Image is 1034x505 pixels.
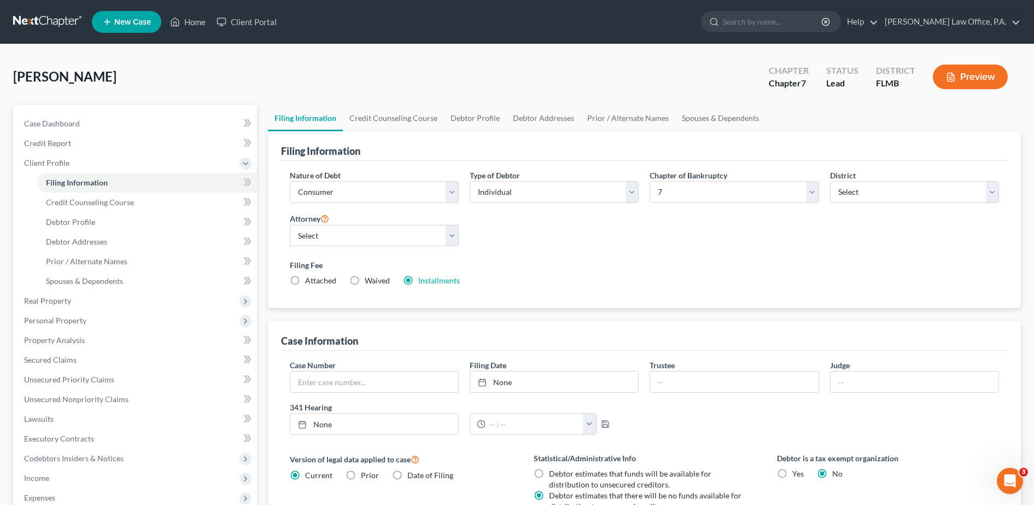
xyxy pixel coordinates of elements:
[15,114,257,133] a: Case Dashboard
[24,454,124,463] span: Codebtors Insiders & Notices
[997,468,1023,494] iframe: Intercom live chat
[769,77,809,90] div: Chapter
[290,170,341,181] label: Nature of Debt
[444,105,506,131] a: Debtor Profile
[15,390,257,409] a: Unsecured Nonpriority Claims
[13,68,116,84] span: [PERSON_NAME]
[650,359,675,371] label: Trustee
[365,276,390,285] span: Waived
[830,170,856,181] label: District
[792,469,804,478] span: Yes
[581,105,675,131] a: Prior / Alternate Names
[290,414,458,434] a: None
[777,452,999,464] label: Debtor is a tax exempt organization
[37,252,257,271] a: Prior / Alternate Names
[769,65,809,77] div: Chapter
[15,350,257,370] a: Secured Claims
[418,276,460,285] a: Installments
[24,493,55,502] span: Expenses
[281,144,360,158] div: Filing Information
[37,212,257,232] a: Debtor Profile
[24,473,49,483] span: Income
[506,105,581,131] a: Debtor Addresses
[268,105,343,131] a: Filing Information
[832,469,843,478] span: No
[37,232,257,252] a: Debtor Addresses
[24,414,54,423] span: Lawsuits
[24,355,77,364] span: Secured Claims
[290,359,336,371] label: Case Number
[470,359,506,371] label: Filing Date
[281,334,358,347] div: Case Information
[830,359,850,371] label: Judge
[24,158,69,167] span: Client Profile
[650,372,818,392] input: --
[826,65,858,77] div: Status
[876,65,915,77] div: District
[305,471,332,480] span: Current
[407,471,453,480] span: Date of Filing
[15,429,257,449] a: Executory Contracts
[24,119,80,128] span: Case Dashboard
[24,434,94,443] span: Executory Contracts
[46,198,134,207] span: Credit Counseling Course
[15,370,257,390] a: Unsecured Priority Claims
[46,237,107,246] span: Debtor Addresses
[37,271,257,291] a: Spouses & Dependents
[842,12,878,32] a: Help
[290,212,329,225] label: Attorney
[675,105,766,131] a: Spouses & Dependents
[211,12,282,32] a: Client Portal
[37,173,257,193] a: Filing Information
[305,276,336,285] span: Attached
[650,170,727,181] label: Chapter of Bankruptcy
[284,402,645,413] label: 341 Hearing
[24,335,85,345] span: Property Analysis
[1019,468,1028,477] span: 3
[46,257,127,266] span: Prior / Alternate Names
[486,414,583,434] input: -- : --
[801,78,806,88] span: 7
[37,193,257,212] a: Credit Counseling Course
[290,372,458,392] input: Enter case number...
[470,170,520,181] label: Type of Debtor
[723,11,823,32] input: Search by name...
[343,105,444,131] a: Credit Counseling Course
[24,138,71,148] span: Credit Report
[15,133,257,153] a: Credit Report
[24,296,71,305] span: Real Property
[46,178,108,187] span: Filing Information
[549,469,711,489] span: Debtor estimates that funds will be available for distribution to unsecured creditors.
[15,409,257,429] a: Lawsuits
[165,12,211,32] a: Home
[879,12,1020,32] a: [PERSON_NAME] Law Office, P.A.
[534,452,756,464] label: Statistical/Administrative Info
[46,217,95,227] span: Debtor Profile
[290,452,512,466] label: Version of legal data applied to case
[114,18,151,26] span: New Case
[15,330,257,350] a: Property Analysis
[290,259,999,271] label: Filing Fee
[24,316,86,325] span: Personal Property
[826,77,858,90] div: Lead
[24,375,114,384] span: Unsecured Priority Claims
[876,77,915,90] div: FLMB
[24,394,128,404] span: Unsecured Nonpriority Claims
[831,372,998,392] input: --
[470,372,638,392] a: None
[46,276,123,286] span: Spouses & Dependents
[361,471,379,480] span: Prior
[933,65,1008,89] button: Preview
